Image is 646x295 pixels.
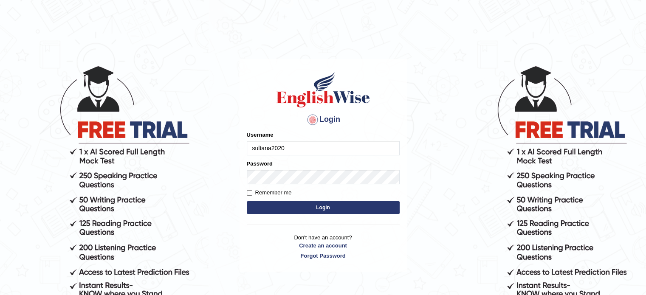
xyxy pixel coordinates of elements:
[247,190,252,196] input: Remember me
[247,188,292,197] label: Remember me
[247,252,400,260] a: Forgot Password
[247,242,400,250] a: Create an account
[247,233,400,260] p: Don't have an account?
[275,70,372,109] img: Logo of English Wise sign in for intelligent practice with AI
[247,113,400,126] h4: Login
[247,131,274,139] label: Username
[247,160,273,168] label: Password
[247,201,400,214] button: Login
